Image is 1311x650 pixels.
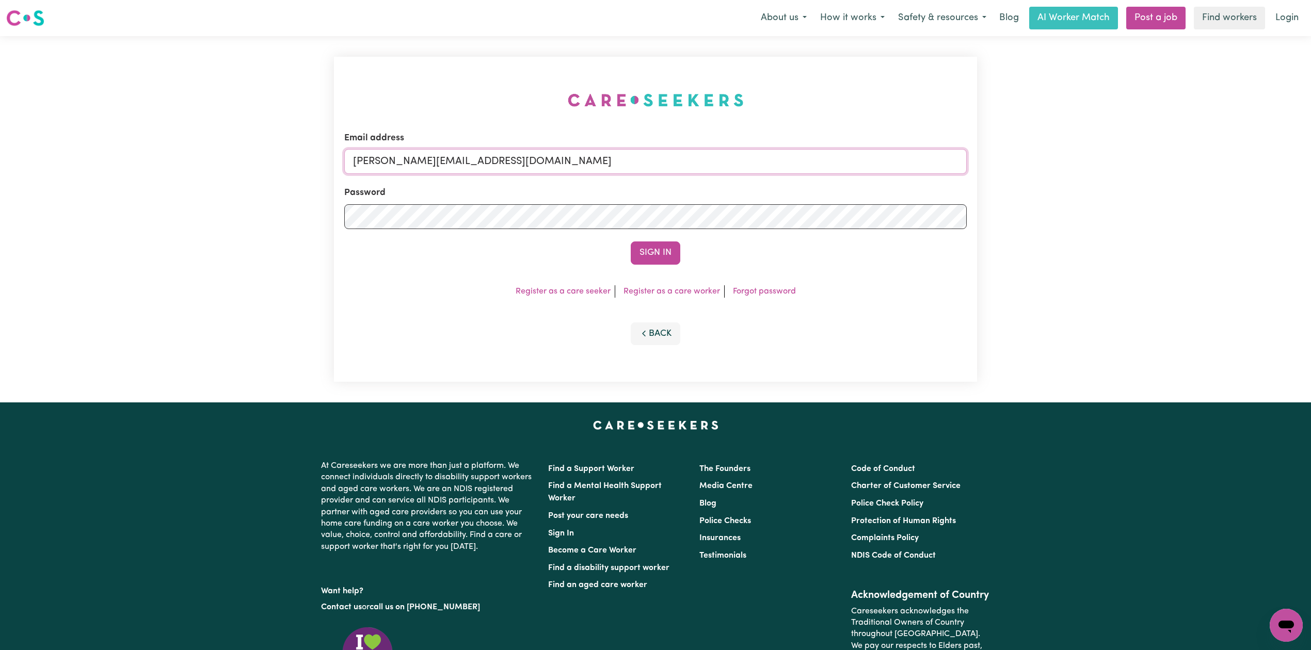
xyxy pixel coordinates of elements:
a: Careseekers logo [6,6,44,30]
a: Find workers [1194,7,1265,29]
a: NDIS Code of Conduct [851,551,936,560]
input: Email address [344,149,967,174]
p: Want help? [321,581,536,597]
a: Find an aged care worker [548,581,647,589]
h2: Acknowledgement of Country [851,589,990,602]
a: Find a Mental Health Support Worker [548,482,662,502]
button: Sign In [631,241,680,264]
a: Contact us [321,603,362,611]
a: Login [1269,7,1305,29]
a: Police Check Policy [851,499,923,508]
a: Blog [699,499,716,508]
a: Code of Conduct [851,465,915,473]
button: Safety & resources [891,7,993,29]
a: Post a job [1126,7,1186,29]
a: Register as a care worker [623,287,720,296]
a: Charter of Customer Service [851,482,961,490]
button: About us [754,7,813,29]
a: Testimonials [699,551,746,560]
label: Email address [344,132,404,145]
a: Sign In [548,529,574,538]
button: How it works [813,7,891,29]
p: At Careseekers we are more than just a platform. We connect individuals directly to disability su... [321,456,536,557]
a: Protection of Human Rights [851,517,956,525]
a: AI Worker Match [1029,7,1118,29]
button: Back [631,322,680,345]
a: Become a Care Worker [548,546,636,555]
a: Find a disability support worker [548,564,669,572]
a: Police Checks [699,517,751,525]
a: Complaints Policy [851,534,919,542]
a: call us on [PHONE_NUMBER] [370,603,480,611]
a: Post your care needs [548,512,628,520]
a: Find a Support Worker [548,465,634,473]
a: Insurances [699,534,741,542]
a: Media Centre [699,482,753,490]
img: Careseekers logo [6,9,44,27]
a: Register as a care seeker [516,287,611,296]
a: Forgot password [733,287,796,296]
a: Careseekers home page [593,421,718,429]
label: Password [344,186,386,200]
p: or [321,597,536,617]
a: Blog [993,7,1025,29]
a: The Founders [699,465,750,473]
iframe: Button to launch messaging window [1270,609,1303,642]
